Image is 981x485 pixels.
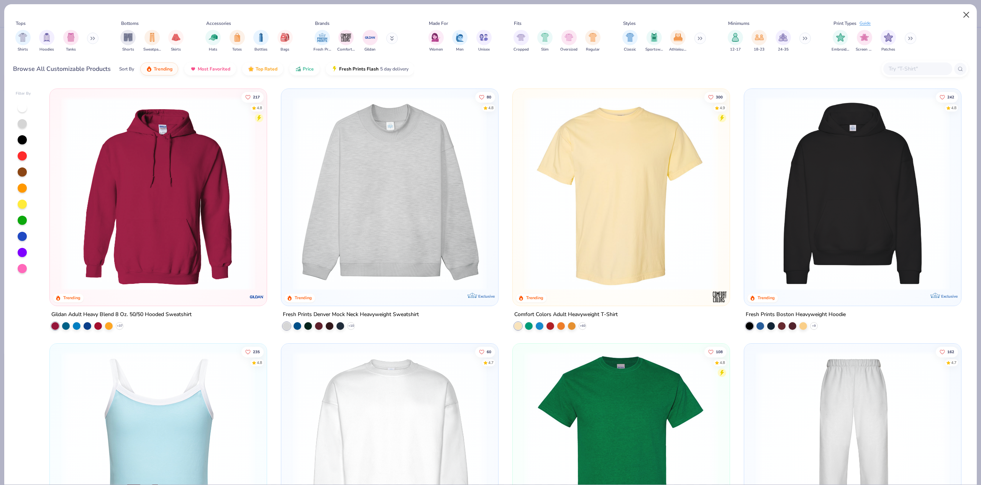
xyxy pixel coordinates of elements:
img: 12-17 Image [731,33,740,42]
button: filter button [39,30,54,52]
span: Exclusive [478,294,495,299]
img: trending.gif [146,66,152,72]
div: Made For [429,20,448,27]
img: Sweatpants Image [148,33,156,42]
span: 108 [716,350,723,354]
div: Guide [860,20,871,27]
img: Men Image [456,33,464,42]
button: Like [242,346,264,357]
div: Accessories [206,20,231,27]
div: filter for Gildan [363,30,378,52]
button: Close [959,8,974,22]
input: Try "T-Shirt" [888,64,947,73]
div: filter for Bags [277,30,293,52]
button: filter button [585,30,600,52]
button: filter button [120,30,136,52]
div: Styles [623,20,636,27]
div: filter for Hats [205,30,221,52]
div: filter for Screen Print [856,30,873,52]
button: Fresh Prints Flash5 day delivery [326,62,414,75]
div: filter for Bottles [253,30,269,52]
img: Gildan logo [249,289,264,305]
span: Athleisure [669,47,687,52]
button: filter button [622,30,638,52]
img: most_fav.gif [190,66,196,72]
button: Like [475,92,495,102]
button: Top Rated [242,62,283,75]
img: Women Image [431,33,440,42]
span: 12-17 [730,47,741,52]
button: Like [936,92,958,102]
div: Tops [16,20,26,27]
div: filter for Shirts [15,30,31,52]
img: Gildan Image [364,32,376,43]
span: Cropped [513,47,529,52]
img: Tanks Image [67,33,75,42]
span: Bags [281,47,289,52]
button: Like [936,346,958,357]
img: Regular Image [589,33,597,42]
div: filter for Totes [230,30,245,52]
img: Totes Image [233,33,241,42]
div: filter for 18-23 [751,30,767,52]
span: Comfort Colors [337,47,355,52]
button: filter button [728,30,743,52]
div: filter for Unisex [476,30,492,52]
span: Sportswear [645,47,663,52]
span: Most Favorited [198,66,230,72]
div: Minimums [728,20,750,27]
div: Fits [514,20,522,27]
span: Tanks [66,47,76,52]
span: + 10 [348,324,354,328]
button: Trending [140,62,178,75]
button: filter button [669,30,687,52]
span: Embroidery [832,47,849,52]
span: Fresh Prints [313,47,331,52]
div: filter for Tanks [63,30,79,52]
div: filter for Oversized [560,30,577,52]
div: filter for Men [452,30,468,52]
button: filter button [313,30,331,52]
span: Trending [154,66,172,72]
span: 242 [947,95,954,99]
div: filter for Sportswear [645,30,663,52]
div: 4.8 [257,105,262,111]
span: 235 [253,350,260,354]
img: 01756b78-01f6-4cc6-8d8a-3c30c1a0c8ac [57,97,259,290]
span: 300 [716,95,723,99]
button: filter button [277,30,293,52]
img: 029b8af0-80e6-406f-9fdc-fdf898547912 [520,97,722,290]
button: filter button [143,30,161,52]
button: Most Favorited [184,62,236,75]
div: filter for 12-17 [728,30,743,52]
div: 4.8 [488,105,494,111]
div: 4.7 [488,360,494,365]
button: filter button [363,30,378,52]
span: Regular [586,47,600,52]
span: Patches [881,47,895,52]
span: + 60 [579,324,585,328]
span: Gildan [364,47,376,52]
div: Fresh Prints Denver Mock Neck Heavyweight Sweatshirt [283,310,419,320]
button: filter button [452,30,468,52]
button: filter button [537,30,553,52]
img: Comfort Colors Image [340,32,352,43]
div: filter for Sweatpants [143,30,161,52]
div: filter for Patches [881,30,896,52]
img: Cropped Image [517,33,525,42]
button: filter button [230,30,245,52]
img: 91acfc32-fd48-4d6b-bdad-a4c1a30ac3fc [752,97,953,290]
div: filter for Athleisure [669,30,687,52]
button: filter button [513,30,529,52]
span: 80 [487,95,491,99]
span: 217 [253,95,260,99]
span: Bottles [254,47,267,52]
div: Bottoms [121,20,139,27]
button: Like [475,346,495,357]
img: Classic Image [626,33,635,42]
button: Price [289,62,320,75]
span: 18-23 [754,47,764,52]
div: 4.7 [951,360,956,365]
button: filter button [856,30,873,52]
img: Hoodies Image [43,33,51,42]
